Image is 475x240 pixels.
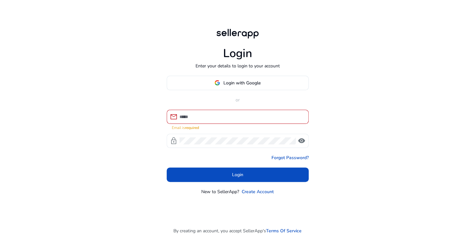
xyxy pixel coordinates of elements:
[167,76,309,90] button: Login with Google
[266,227,302,234] a: Terms Of Service
[167,167,309,182] button: Login
[201,188,239,195] p: New to SellerApp?
[170,113,178,121] span: mail
[167,97,309,103] p: or
[298,137,305,145] span: visibility
[242,188,274,195] a: Create Account
[223,47,252,60] h1: Login
[271,154,309,161] a: Forgot Password?
[214,80,220,86] img: google-logo.svg
[196,63,280,69] p: Enter your details to login to your account
[223,80,261,86] span: Login with Google
[232,171,243,178] span: Login
[170,137,178,145] span: lock
[172,124,304,131] mat-error: Email is
[185,125,199,130] strong: required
